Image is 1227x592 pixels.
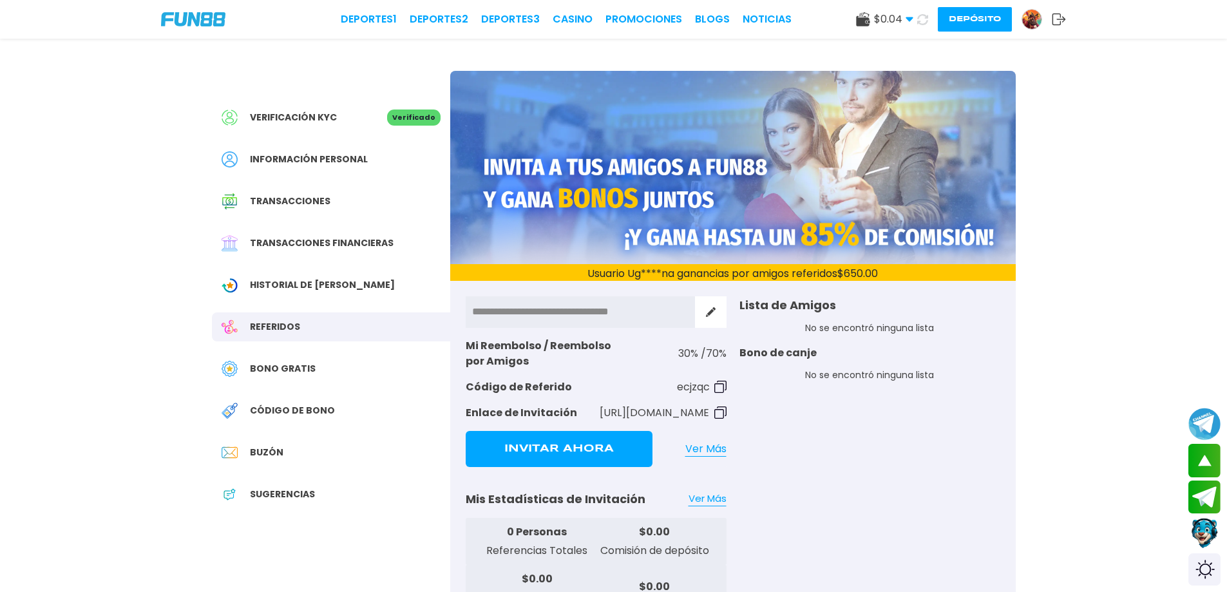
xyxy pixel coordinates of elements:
[212,271,450,300] a: Wagering TransactionHistorial de [PERSON_NAME]
[695,12,730,27] a: BLOGS
[553,12,593,27] a: CASINO
[222,277,238,293] img: Wagering Transaction
[481,12,540,27] a: Deportes3
[714,381,727,393] img: Copy Code
[677,379,710,395] p: ecjzqc
[479,571,596,587] p: $ 0.00
[1188,444,1221,477] button: scroll up
[222,403,238,419] img: Redeem Bonus
[1188,517,1221,550] button: Contact customer service
[222,235,238,251] img: Financial Transaction
[250,320,300,334] span: Referidos
[250,446,283,459] span: Buzón
[1188,407,1221,441] button: Join telegram channel
[479,543,596,559] p: Referencias Totales
[450,71,1016,264] img: Referral Banner
[341,12,397,27] a: Deportes1
[161,12,225,26] img: Company Logo
[212,145,450,174] a: PersonalInformación personal
[938,7,1012,32] button: Depósito
[678,346,727,361] p: 30 % / 70 %
[222,193,238,209] img: Transaction History
[212,480,450,509] a: App FeedbackSugerencias
[677,379,727,395] button: ecjzqc
[212,187,450,216] a: Transaction HistoryTransacciones
[387,110,441,126] p: Verificado
[739,345,1000,361] p: Bono de canje
[222,319,238,335] img: Referral
[250,111,337,124] span: Verificación KYC
[250,153,368,166] span: Información personal
[1022,9,1052,30] a: Avatar
[1022,10,1042,29] img: Avatar
[212,312,450,341] a: ReferralReferidos
[212,354,450,383] a: Free BonusBono Gratis
[605,12,682,27] a: Promociones
[212,438,450,467] a: InboxBuzón
[410,12,468,27] a: Deportes2
[250,404,335,417] span: Código de bono
[739,321,1000,335] p: No se encontró ninguna lista
[1188,481,1221,514] button: Join telegram
[743,12,792,27] a: NOTICIAS
[739,368,1000,382] p: No se encontró ninguna lista
[212,229,450,258] a: Financial TransactionTransacciones financieras
[685,441,727,456] span: Ver Más
[222,486,238,502] img: App Feedback
[689,492,727,506] a: Ver Más
[466,431,652,467] button: Invitar Ahora
[739,296,1000,314] p: Lista de Amigos
[466,379,670,395] p: Código de Referido
[1188,553,1221,586] div: Switch theme
[222,151,238,167] img: Personal
[685,441,727,457] a: Ver Más
[600,405,727,421] button: [URL][DOMAIN_NAME]
[466,338,671,369] p: Mi Reembolso / Reembolso por Amigos
[222,444,238,461] img: Inbox
[600,405,710,421] p: [URL][DOMAIN_NAME]
[212,103,450,132] a: Verificación KYCVerificado
[466,490,645,508] p: Mis Estadísticas de Invitación
[250,278,395,292] span: Historial de [PERSON_NAME]
[222,361,238,377] img: Free Bonus
[874,12,913,27] span: $ 0.04
[596,543,714,559] p: Comisión de depósito
[596,524,714,540] p: $ 0.00
[250,236,394,250] span: Transacciones financieras
[250,195,330,208] span: Transacciones
[714,406,727,419] img: Copy Code
[212,396,450,425] a: Redeem BonusCódigo de bono
[250,488,315,501] span: Sugerencias
[250,362,316,376] span: Bono Gratis
[450,264,1016,284] p: Usuario Ug****na ganancias por amigos referidos $ 650.00
[479,524,596,540] p: 0 Personas
[466,405,593,421] p: Enlace de Invitación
